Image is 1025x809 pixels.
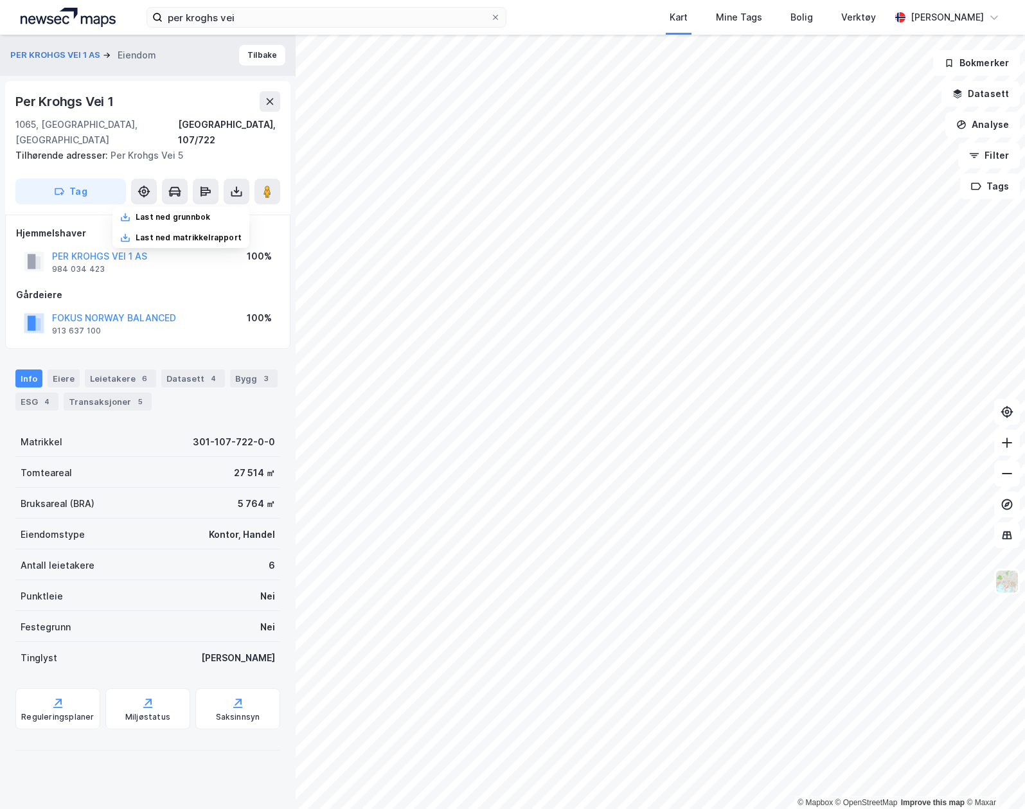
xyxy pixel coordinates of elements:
[216,712,260,722] div: Saksinnsyn
[239,45,285,66] button: Tilbake
[178,117,280,148] div: [GEOGRAPHIC_DATA], 107/722
[16,287,280,303] div: Gårdeiere
[15,150,111,161] span: Tilhørende adresser:
[161,369,225,387] div: Datasett
[260,619,275,635] div: Nei
[209,527,275,542] div: Kontor, Handel
[52,326,101,336] div: 913 637 100
[260,372,272,385] div: 3
[961,747,1025,809] iframe: Chat Widget
[941,81,1020,107] button: Datasett
[230,369,278,387] div: Bygg
[958,143,1020,168] button: Filter
[21,558,94,573] div: Antall leietakere
[798,798,833,807] a: Mapbox
[15,179,126,204] button: Tag
[234,465,275,481] div: 27 514 ㎡
[16,226,280,241] div: Hjemmelshaver
[125,712,170,722] div: Miljøstatus
[21,8,116,27] img: logo.a4113a55bc3d86da70a041830d287a7e.svg
[48,369,80,387] div: Eiere
[670,10,688,25] div: Kart
[15,369,42,387] div: Info
[21,496,94,511] div: Bruksareal (BRA)
[21,589,63,604] div: Punktleie
[21,527,85,542] div: Eiendomstype
[21,434,62,450] div: Matrikkel
[10,49,103,62] button: PER KROHGS VEI 1 AS
[40,395,53,408] div: 4
[21,619,71,635] div: Festegrunn
[21,650,57,666] div: Tinglyst
[716,10,762,25] div: Mine Tags
[835,798,898,807] a: OpenStreetMap
[118,48,156,63] div: Eiendom
[134,395,147,408] div: 5
[995,569,1019,594] img: Z
[15,148,270,163] div: Per Krohgs Vei 5
[260,589,275,604] div: Nei
[64,393,152,411] div: Transaksjoner
[247,249,272,264] div: 100%
[21,465,72,481] div: Tomteareal
[193,434,275,450] div: 301-107-722-0-0
[15,393,58,411] div: ESG
[790,10,813,25] div: Bolig
[85,369,156,387] div: Leietakere
[960,173,1020,199] button: Tags
[163,8,490,27] input: Søk på adresse, matrikkel, gårdeiere, leietakere eller personer
[269,558,275,573] div: 6
[247,310,272,326] div: 100%
[207,372,220,385] div: 4
[901,798,965,807] a: Improve this map
[138,372,151,385] div: 6
[238,496,275,511] div: 5 764 ㎡
[911,10,984,25] div: [PERSON_NAME]
[933,50,1020,76] button: Bokmerker
[52,264,105,274] div: 984 034 423
[841,10,876,25] div: Verktøy
[21,712,94,722] div: Reguleringsplaner
[136,233,242,243] div: Last ned matrikkelrapport
[136,212,210,222] div: Last ned grunnbok
[945,112,1020,138] button: Analyse
[201,650,275,666] div: [PERSON_NAME]
[15,117,178,148] div: 1065, [GEOGRAPHIC_DATA], [GEOGRAPHIC_DATA]
[15,91,116,112] div: Per Krohgs Vei 1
